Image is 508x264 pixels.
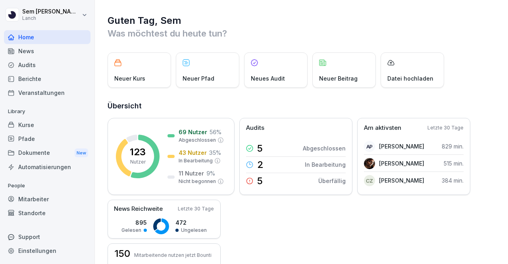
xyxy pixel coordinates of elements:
p: Abgeschlossen [179,137,216,144]
p: 9 % [206,169,215,177]
p: Neuer Kurs [114,74,145,83]
p: People [4,179,90,192]
a: News [4,44,90,58]
p: Ungelesen [181,227,207,234]
a: Pfade [4,132,90,146]
a: Kurse [4,118,90,132]
p: [PERSON_NAME] [379,176,424,185]
a: DokumenteNew [4,146,90,160]
p: Abgeschlossen [303,144,346,152]
div: Support [4,230,90,244]
p: 5 [257,176,263,186]
p: 895 [121,218,147,227]
p: Mitarbeitende nutzen jetzt Bounti [134,252,212,258]
p: Gelesen [121,227,141,234]
div: AP [364,141,375,152]
p: Lanch [22,15,80,21]
p: Letzte 30 Tage [427,124,464,131]
p: [PERSON_NAME] [379,142,424,150]
p: [PERSON_NAME] [379,159,424,168]
p: Library [4,105,90,118]
a: Home [4,30,90,44]
p: Nutzer [130,158,146,166]
a: Einstellungen [4,244,90,258]
a: Veranstaltungen [4,86,90,100]
div: CZ [364,175,375,186]
img: lbqg5rbd359cn7pzouma6c8b.png [364,158,375,169]
p: Letzte 30 Tage [178,205,214,212]
h1: Guten Tag, Sem [108,14,496,27]
h3: 150 [114,249,130,258]
p: 35 % [209,148,221,157]
p: 2 [257,160,264,170]
p: 5 [257,144,263,153]
p: Neues Audit [251,74,285,83]
p: 123 [130,147,146,157]
p: 384 min. [442,176,464,185]
a: Automatisierungen [4,160,90,174]
p: 43 Nutzer [179,148,207,157]
p: 829 min. [442,142,464,150]
p: News Reichweite [114,204,163,214]
div: Dokumente [4,146,90,160]
p: 69 Nutzer [179,128,207,136]
div: New [75,148,88,158]
a: Audits [4,58,90,72]
p: 11 Nutzer [179,169,204,177]
p: Was möchtest du heute tun? [108,27,496,40]
a: Standorte [4,206,90,220]
p: 56 % [210,128,221,136]
p: Am aktivsten [364,123,401,133]
p: 515 min. [444,159,464,168]
p: Neuer Pfad [183,74,214,83]
a: Mitarbeiter [4,192,90,206]
p: Überfällig [318,177,346,185]
p: Nicht begonnen [179,178,216,185]
p: Audits [246,123,264,133]
h2: Übersicht [108,100,496,112]
p: In Bearbeitung [305,160,346,169]
p: Datei hochladen [387,74,433,83]
p: In Bearbeitung [179,157,213,164]
a: Berichte [4,72,90,86]
p: Neuer Beitrag [319,74,358,83]
p: Sem [PERSON_NAME] [22,8,80,15]
p: 472 [175,218,207,227]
